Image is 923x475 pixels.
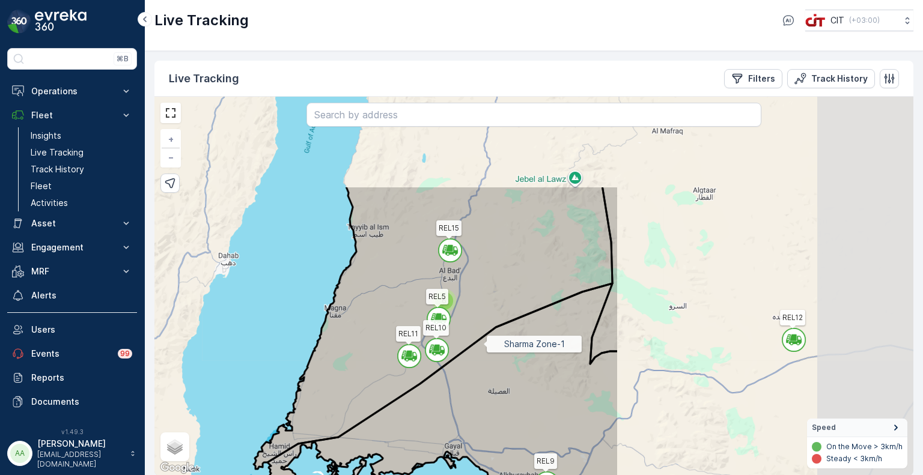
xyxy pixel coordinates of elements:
div: AA [10,444,29,463]
button: Asset [7,211,137,235]
a: Activities [26,195,137,211]
p: Reports [31,372,132,384]
a: Track History [26,161,137,178]
p: Operations [31,85,113,97]
p: [PERSON_NAME] [37,438,124,450]
p: 99 [120,348,130,359]
p: Track History [31,163,84,175]
p: MRF [31,265,113,277]
p: Events [31,348,111,360]
button: Fleet [7,103,137,127]
p: Live Tracking [169,70,239,87]
button: Operations [7,79,137,103]
p: Live Tracking [31,147,84,159]
p: [EMAIL_ADDRESS][DOMAIN_NAME] [37,450,124,469]
p: Documents [31,396,132,408]
a: Live Tracking [26,144,137,161]
a: Documents [7,390,137,414]
div: 6 [432,289,456,313]
p: Filters [748,73,775,85]
input: Search by address [306,103,762,127]
p: ⌘B [117,54,129,64]
a: Zoom Out [162,148,180,166]
button: Engagement [7,235,137,259]
button: Filters [724,69,782,88]
a: Events99 [7,342,137,366]
p: Fleet [31,180,52,192]
button: AA[PERSON_NAME][EMAIL_ADDRESS][DOMAIN_NAME] [7,438,137,469]
p: Live Tracking [154,11,249,30]
button: CIT(+03:00) [805,10,913,31]
img: cit-logo_pOk6rL0.png [805,14,826,27]
a: Alerts [7,283,137,307]
button: MRF [7,259,137,283]
span: v 1.49.3 [7,428,137,435]
summary: Speed [807,419,907,437]
a: Zoom In [162,130,180,148]
span: − [168,152,174,162]
p: ( +03:00 ) [849,16,880,25]
p: Steady < 3km/h [826,454,882,464]
a: Insights [26,127,137,144]
button: Track History [787,69,875,88]
p: Asset [31,217,113,229]
a: Fleet [26,178,137,195]
a: Layers [162,434,188,460]
p: Engagement [31,241,113,253]
p: Track History [811,73,868,85]
img: logo_dark-DEwI_e13.png [35,10,87,34]
p: Users [31,324,132,336]
p: Activities [31,197,68,209]
a: Reports [7,366,137,390]
span: 6 [442,296,446,305]
span: + [168,134,174,144]
a: Users [7,318,137,342]
p: Insights [31,130,61,142]
a: View Fullscreen [162,104,180,122]
img: logo [7,10,31,34]
span: Speed [812,423,836,432]
p: CIT [830,14,844,26]
p: Alerts [31,289,132,301]
p: Fleet [31,109,113,121]
p: On the Move > 3km/h [826,442,903,452]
